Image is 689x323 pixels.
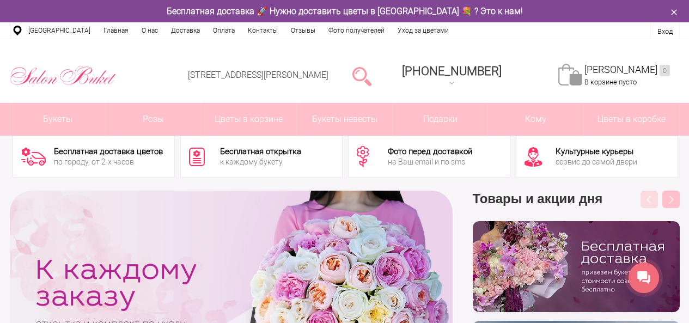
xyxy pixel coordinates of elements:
img: hpaj04joss48rwypv6hbykmvk1dj7zyr.png.webp [473,221,680,312]
div: сервис до самой двери [556,158,637,166]
div: Бесплатная доставка цветов [54,148,163,156]
a: Розы [106,103,201,136]
div: по городу, от 2-х часов [54,158,163,166]
a: Отзывы [284,22,322,39]
div: к каждому букету [220,158,301,166]
div: Фото перед доставкой [388,148,472,156]
h3: Товары и акции дня [473,191,680,221]
a: [GEOGRAPHIC_DATA] [22,22,97,39]
div: Культурные курьеры [556,148,637,156]
a: Вход [657,27,673,35]
a: Доставка [164,22,206,39]
img: Цветы Нижний Новгород [10,64,117,88]
span: В корзине пусто [584,78,637,86]
a: Букеты невесты [297,103,392,136]
a: Главная [97,22,135,39]
a: Цветы в корзине [202,103,297,136]
div: Бесплатная открытка [220,148,301,156]
a: О нас [135,22,164,39]
button: Next [662,191,680,208]
ins: 0 [660,65,670,76]
a: Оплата [206,22,241,39]
a: Букеты [10,103,106,136]
a: Подарки [393,103,488,136]
a: [PERSON_NAME] [584,64,670,76]
a: Уход за цветами [391,22,455,39]
a: Контакты [241,22,284,39]
span: Кому [488,103,583,136]
div: [PHONE_NUMBER] [402,64,502,78]
a: [STREET_ADDRESS][PERSON_NAME] [188,70,328,80]
div: Бесплатная доставка 🚀 Нужно доставить цветы в [GEOGRAPHIC_DATA] 💐 ? Это к нам! [2,5,688,17]
a: [PHONE_NUMBER] [395,60,508,92]
a: Фото получателей [322,22,391,39]
a: Цветы в коробке [584,103,679,136]
div: на Ваш email и по sms [388,158,472,166]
